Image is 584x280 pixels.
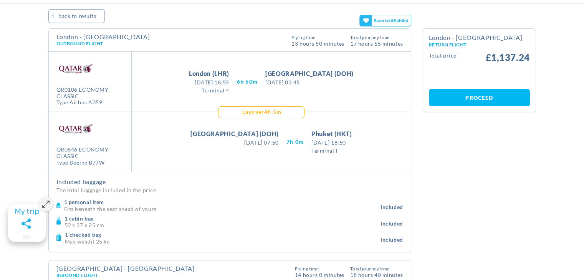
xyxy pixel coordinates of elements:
div: 4H 5M [240,108,281,116]
span: Flying Time [291,35,344,40]
span: [DATE] 03:45 [265,78,354,86]
span: 6H 50M [237,78,258,86]
span: London (LHR) [189,69,229,78]
span: Inbound Flight [56,272,98,278]
p: 50 x 37 x 25 cm [65,222,381,227]
div: Type Airbus A359 [56,99,126,106]
div: Type Boeing B77W [56,160,126,166]
h4: 1 checked bag [65,231,381,238]
h4: [GEOGRAPHIC_DATA] - [GEOGRAPHIC_DATA] [56,265,195,272]
div: QR0106 ECONOMY CLASSIC [56,87,126,100]
h2: London - [GEOGRAPHIC_DATA] [429,35,530,47]
div: QR0846 ECONOMY CLASSIC [56,147,126,160]
p: Max weight 25 kg [65,238,381,244]
span: Terminal I [311,147,352,155]
span: [DATE] 07:50 [190,138,279,147]
iframe: PayPal Message 1 [429,68,530,81]
span: Total Journey Time [350,267,403,271]
a: BACK TO RESULTS [48,9,105,23]
span: 14 Hours 0 Minutes [295,271,344,278]
span: 17 hours 55 Minutes [350,40,403,46]
span: Layover [242,108,264,116]
span: [GEOGRAPHIC_DATA] (DOH) [190,129,279,138]
p: The total baggage included in the price [56,186,403,194]
h4: 1 cabin bag [65,215,381,222]
img: QR.png [56,118,95,140]
span: Included [381,236,403,244]
span: £1,137.24 [486,53,530,62]
span: Terminal 4 [189,86,229,94]
span: BACK TO RESULTS [58,9,96,23]
h4: London - [GEOGRAPHIC_DATA] [56,34,150,40]
p: Fits beneath the seat ahead of yours [64,206,381,211]
span: [DATE] 18:55 [189,78,229,86]
img: QR.png [56,58,95,80]
span: Total Journey Time [350,35,403,40]
span: Outbound Flight [56,41,103,46]
span: 7H 0M [286,138,304,146]
gamitee-floater-minimize-handle: Maximize [8,204,46,242]
span: 13 Hours 50 Minutes [291,40,344,46]
span: Phuket (HKT) [311,129,352,138]
h4: Included baggage [56,178,403,186]
small: Total Price [429,53,457,62]
small: Return Flight [429,43,530,47]
gamitee-button: Get your friends' opinions [359,15,411,26]
span: [DATE] 18:50 [311,138,352,147]
h4: 1 personal item [64,199,381,206]
a: Proceed [429,89,530,106]
span: Flying Time [295,267,344,271]
span: Included [381,220,403,227]
span: Included [381,203,403,211]
span: [GEOGRAPHIC_DATA] (DOH) [265,69,354,78]
span: 18 hours 40 Minutes [350,271,403,278]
